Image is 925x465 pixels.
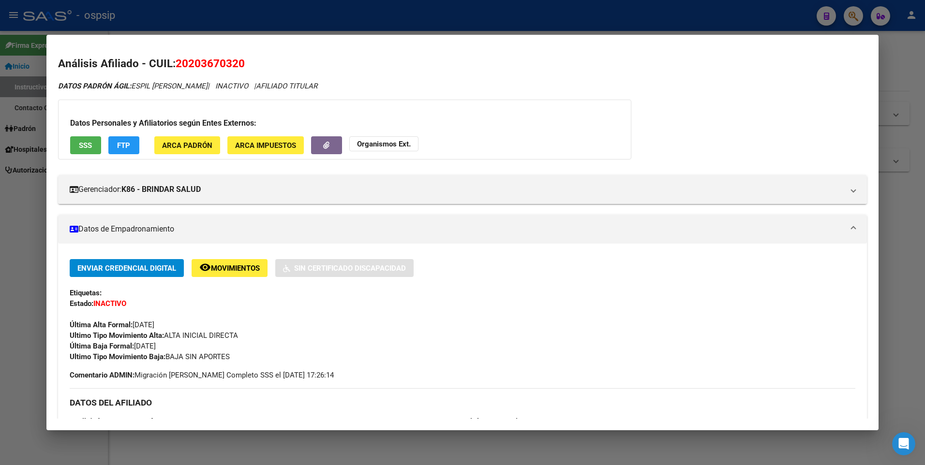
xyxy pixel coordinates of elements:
span: Sin Certificado Discapacidad [294,264,406,273]
iframe: Intercom live chat [892,432,915,455]
strong: Última Baja Formal: [70,342,134,350]
span: SSS [79,141,92,150]
strong: Comentario ADMIN: [70,371,134,379]
mat-panel-title: Gerenciador: [70,184,844,195]
span: ARCA Impuestos [235,141,296,150]
strong: K86 - BRINDAR SALUD [121,184,201,195]
strong: Organismos Ext. [357,140,411,148]
button: FTP [108,136,139,154]
strong: Ultimo Tipo Movimiento Alta: [70,331,164,340]
span: Migración [PERSON_NAME] Completo SSS el [DATE] 17:26:14 [70,370,334,380]
strong: Ultimo Tipo Movimiento Baja: [70,352,165,361]
strong: Etiquetas: [70,289,102,297]
strong: DATOS PADRÓN ÁGIL: [58,82,131,90]
button: ARCA Impuestos [227,136,304,154]
mat-panel-title: Datos de Empadronamiento [70,223,844,235]
button: Sin Certificado Discapacidad [275,259,414,277]
button: ARCA Padrón [154,136,220,154]
mat-expansion-panel-header: Datos de Empadronamiento [58,215,867,244]
button: Movimientos [192,259,268,277]
strong: Teléfono Particular: [462,417,526,426]
button: Organismos Ext. [349,136,418,151]
span: BAJA SIN APORTES [70,352,230,361]
strong: INACTIVO [93,299,126,308]
mat-expansion-panel-header: Gerenciador:K86 - BRINDAR SALUD [58,175,867,204]
span: [DATE] [70,342,156,350]
span: AFILIADO TITULAR [256,82,317,90]
span: ESPIL [PERSON_NAME] [58,82,208,90]
span: FTP [117,141,130,150]
strong: Última Alta Formal: [70,320,133,329]
span: ALTA INICIAL DIRECTA [70,331,238,340]
button: Enviar Credencial Digital [70,259,184,277]
strong: Apellido: [70,417,98,426]
i: | INACTIVO | [58,82,317,90]
span: Movimientos [211,264,260,273]
span: 20203670320 [176,57,245,70]
button: SSS [70,136,101,154]
span: Enviar Credencial Digital [77,264,176,273]
h3: DATOS DEL AFILIADO [70,397,856,408]
strong: Estado: [70,299,93,308]
span: ARCA Padrón [162,141,212,150]
mat-icon: remove_red_eye [199,262,211,273]
h3: Datos Personales y Afiliatorios según Entes Externos: [70,117,619,129]
span: [PERSON_NAME] [70,417,153,426]
span: [DATE] [70,320,154,329]
h2: Análisis Afiliado - CUIL: [58,56,867,72]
